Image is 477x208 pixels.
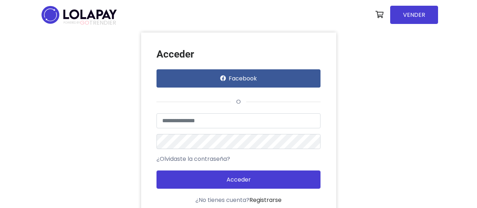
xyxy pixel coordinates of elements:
span: GO [80,19,89,27]
img: logo [39,4,119,26]
a: VENDER [390,6,438,24]
button: Facebook [156,69,321,88]
button: Acceder [156,170,321,189]
div: ¿No tienes cuenta? [156,196,321,204]
span: TRENDIER [64,20,116,26]
span: o [231,98,246,106]
span: POWERED BY [64,21,80,25]
h3: Acceder [156,48,321,60]
a: ¿Olvidaste la contraseña? [156,155,230,163]
a: Registrarse [249,196,282,204]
